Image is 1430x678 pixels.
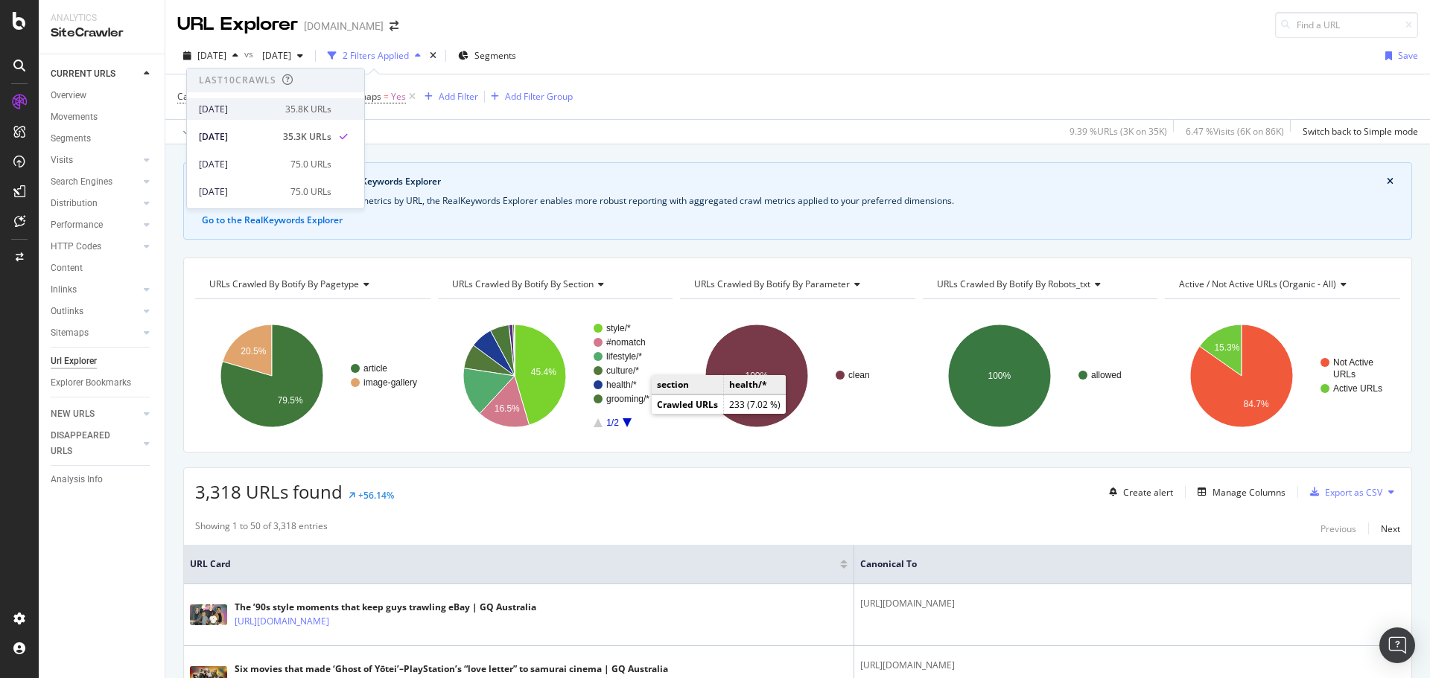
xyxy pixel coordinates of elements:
div: Add Filter Group [505,90,573,103]
a: Explorer Bookmarks [51,375,154,391]
div: 9.39 % URLs ( 3K on 35K ) [1070,125,1167,138]
svg: A chart. [438,311,671,441]
a: CURRENT URLS [51,66,139,82]
span: Segments [474,49,516,62]
text: health/* [606,380,637,390]
a: HTTP Codes [51,239,139,255]
div: Overview [51,88,86,103]
td: Crawled URLs [652,395,724,415]
text: clean [848,370,870,380]
div: Switch back to Simple mode [1303,125,1418,138]
h4: URLs Crawled By Botify By pagetype [206,272,417,296]
text: 1/2 [606,418,619,428]
text: Not Active [1333,357,1373,368]
span: Yes [391,86,406,107]
text: article [363,363,387,374]
td: section [652,375,724,394]
h4: Active / Not Active URLs [1176,272,1387,296]
span: [URL][DOMAIN_NAME] [860,658,955,673]
a: Search Engines [51,174,139,190]
div: A chart. [680,311,913,441]
span: 2025 Sep. 30th [256,49,291,62]
text: Active URLs [1333,383,1382,394]
a: Content [51,260,154,276]
div: +56.14% [358,489,394,502]
div: A chart. [923,311,1156,441]
button: Switch back to Simple mode [1297,120,1418,144]
div: The ’90s style moments that keep guys trawling eBay | GQ Australia [235,601,536,614]
button: [DATE] [177,44,244,68]
button: Next [1381,519,1400,537]
span: URL Card [190,557,836,571]
span: URLs Crawled By Botify By robots_txt [937,278,1090,290]
div: Manage Columns [1213,486,1286,499]
a: Segments [51,131,154,147]
h4: URLs Crawled By Botify By robots_txt [934,272,1145,296]
button: Create alert [1103,480,1173,504]
td: 233 (7.02 %) [724,395,786,415]
text: URLs [1333,369,1356,380]
button: Export as CSV [1304,480,1382,504]
a: Outlinks [51,304,139,319]
svg: A chart. [195,311,428,441]
div: Create alert [1123,486,1173,499]
a: Url Explorer [51,354,154,369]
div: Last 10 Crawls [199,74,276,86]
a: Analysis Info [51,472,154,487]
span: = [384,90,389,103]
div: Distribution [51,196,98,211]
div: Crawl metrics are now in the RealKeywords Explorer [217,175,1387,188]
div: Add Filter [439,90,478,103]
div: 35.8K URLs [285,103,331,116]
div: CURRENT URLS [51,66,115,82]
div: [DOMAIN_NAME] [304,19,384,33]
div: Analytics [51,12,153,25]
div: URL Explorer [177,12,298,37]
div: Next [1381,522,1400,535]
span: 3,318 URLs found [195,479,343,504]
span: URLs Crawled By Botify By parameter [694,278,850,290]
div: While the Site Explorer provides crawl metrics by URL, the RealKeywords Explorer enables more rob... [202,194,1394,208]
a: Visits [51,153,139,168]
span: [URL][DOMAIN_NAME] [860,596,955,611]
div: DISAPPEARED URLS [51,428,126,459]
div: HTTP Codes [51,239,101,255]
button: [DATE] [256,44,309,68]
div: Url Explorer [51,354,97,369]
div: NEW URLS [51,406,95,422]
span: vs [244,48,256,60]
span: Active / Not Active URLs (organic - all) [1179,278,1336,290]
div: Save [1398,49,1418,62]
div: [DATE] [199,130,274,144]
div: 6.47 % Visits ( 6K on 86K ) [1186,125,1284,138]
a: Inlinks [51,282,139,298]
text: 100% [746,371,769,381]
img: main image [190,604,227,625]
div: SiteCrawler [51,25,153,42]
button: Previous [1321,519,1356,537]
button: Segments [452,44,522,68]
button: Save [1379,44,1418,68]
text: 16.5% [494,403,519,414]
text: 100% [988,371,1011,381]
div: Segments [51,131,91,147]
text: 45.4% [530,367,556,377]
h4: URLs Crawled By Botify By section [449,272,660,296]
button: Add Filter [419,88,478,106]
svg: A chart. [1165,311,1398,441]
text: style/* [606,323,631,333]
div: Visits [51,153,73,168]
input: Find a URL [1275,12,1418,38]
h4: URLs Crawled By Botify By parameter [691,272,902,296]
div: 75.0 URLs [290,158,331,171]
span: URLs Crawled By Botify By section [452,278,594,290]
a: Performance [51,217,139,233]
div: Analysis Info [51,472,103,487]
button: close banner [1383,172,1397,191]
div: info banner [183,162,1412,240]
div: Sitemaps [51,325,89,341]
a: Sitemaps [51,325,139,341]
a: NEW URLS [51,406,139,422]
